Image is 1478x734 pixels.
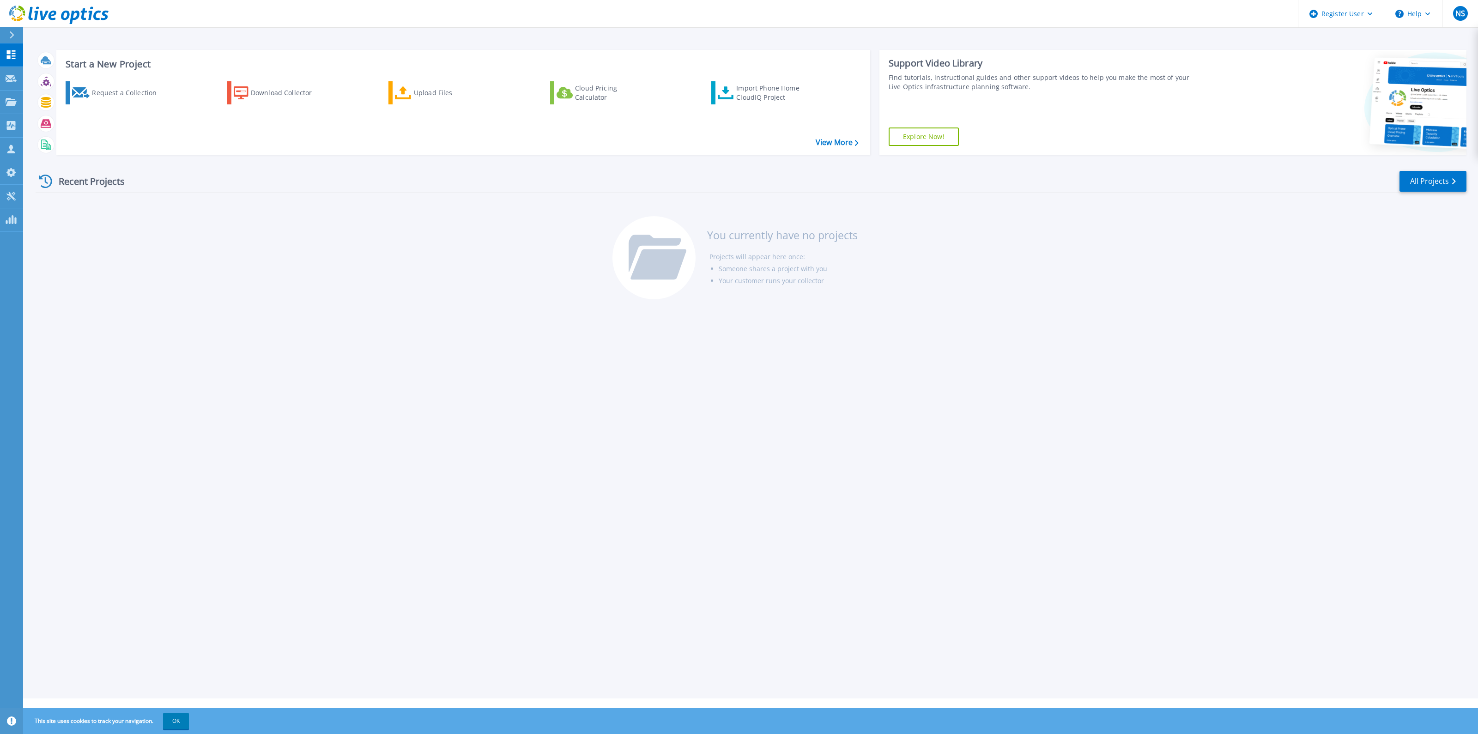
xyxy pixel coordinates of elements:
a: Request a Collection [66,81,169,104]
a: Download Collector [227,81,330,104]
a: All Projects [1399,171,1466,192]
li: Someone shares a project with you [719,263,858,275]
a: View More [816,138,859,147]
span: NS [1455,10,1465,17]
div: Recent Projects [36,170,137,193]
li: Projects will appear here once: [709,251,858,263]
li: Your customer runs your collector [719,275,858,287]
h3: Start a New Project [66,59,858,69]
div: Import Phone Home CloudIQ Project [736,84,808,102]
div: Find tutorials, instructional guides and other support videos to help you make the most of your L... [889,73,1194,91]
div: Support Video Library [889,57,1194,69]
div: Request a Collection [92,84,166,102]
span: This site uses cookies to track your navigation. [25,713,189,729]
h3: You currently have no projects [707,230,858,240]
div: Upload Files [414,84,488,102]
div: Cloud Pricing Calculator [575,84,649,102]
button: OK [163,713,189,729]
a: Upload Files [388,81,491,104]
a: Explore Now! [889,127,959,146]
a: Cloud Pricing Calculator [550,81,653,104]
div: Download Collector [251,84,325,102]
